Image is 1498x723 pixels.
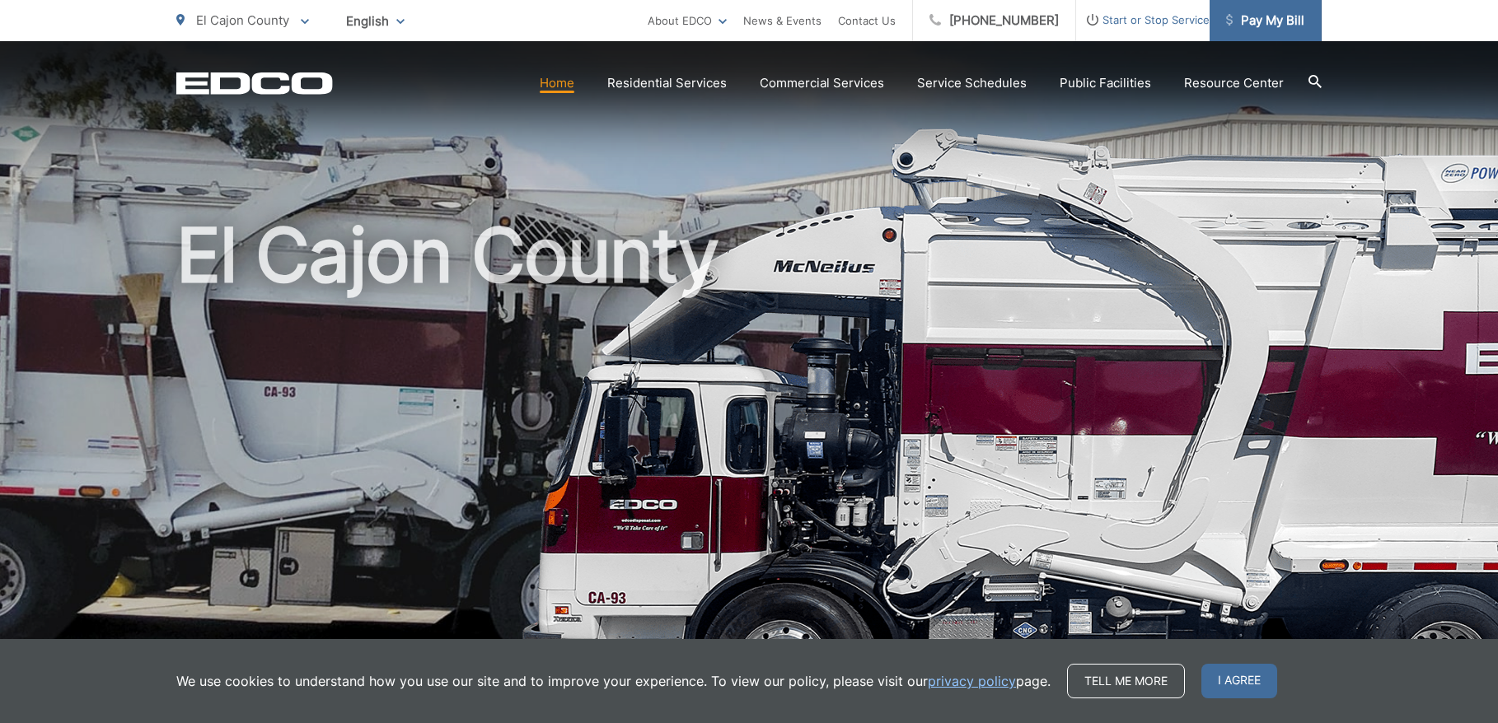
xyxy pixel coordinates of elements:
a: About EDCO [648,11,727,30]
a: Public Facilities [1060,73,1151,93]
a: Residential Services [607,73,727,93]
a: Service Schedules [917,73,1027,93]
a: privacy policy [928,671,1016,691]
p: We use cookies to understand how you use our site and to improve your experience. To view our pol... [176,671,1051,691]
span: El Cajon County [196,12,289,28]
span: I agree [1201,664,1277,698]
a: Tell me more [1067,664,1185,698]
a: News & Events [743,11,822,30]
a: Contact Us [838,11,896,30]
a: Commercial Services [760,73,884,93]
a: Home [540,73,574,93]
span: Pay My Bill [1226,11,1304,30]
a: EDCD logo. Return to the homepage. [176,72,333,95]
span: English [334,7,417,35]
a: Resource Center [1184,73,1284,93]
